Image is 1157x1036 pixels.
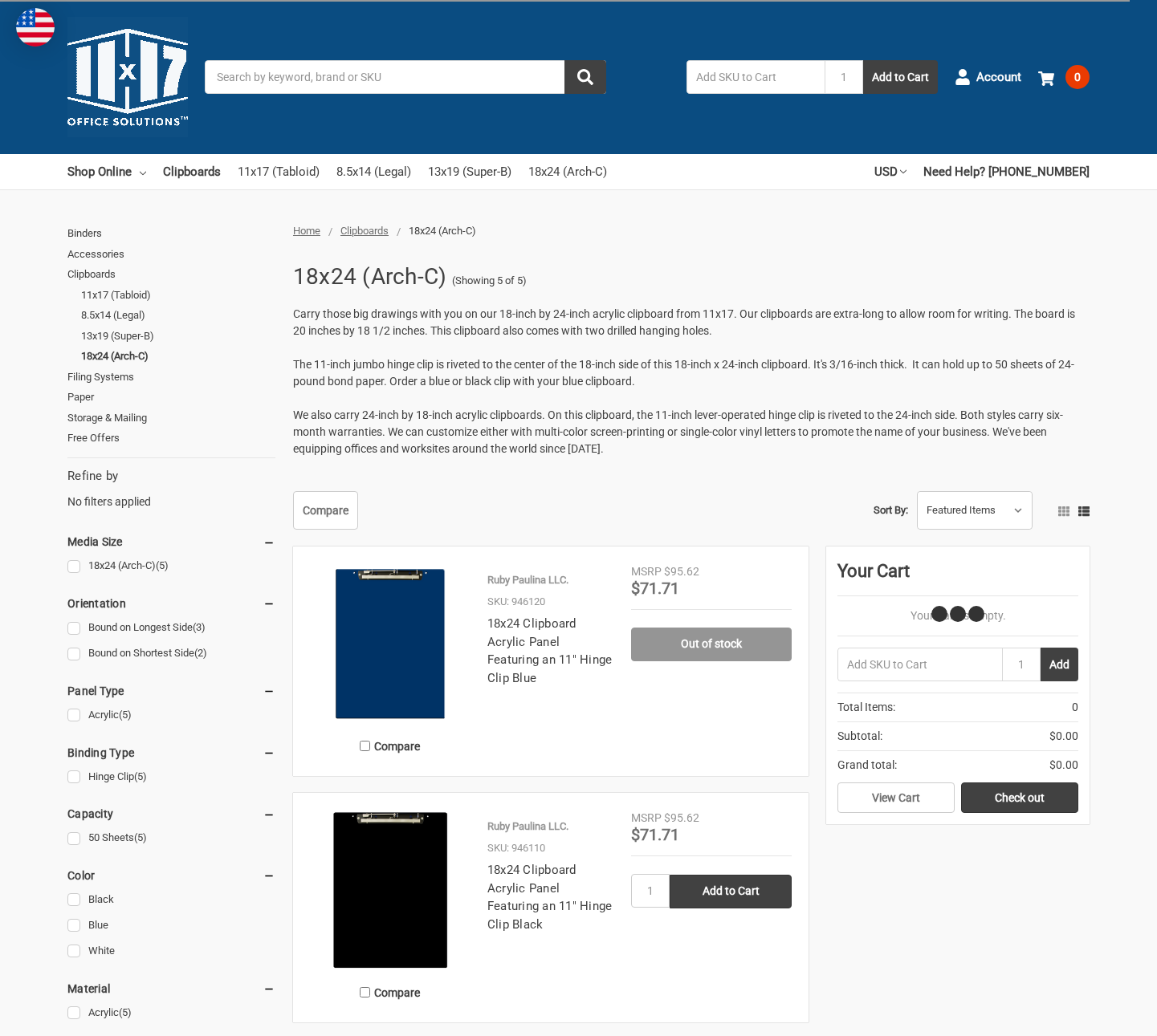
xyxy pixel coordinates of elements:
span: 18x24 (Arch-C) [409,225,476,237]
a: Shop Online [67,154,146,189]
img: 18x24 Clipboard Acrylic Panel Featuring an 11" Hinge Clip Blue [310,563,471,724]
h5: Capacity [67,804,275,823]
h5: Media Size [67,532,275,551]
a: 8.5x14 (Legal) [81,305,275,326]
span: $0.00 [1049,728,1078,745]
a: Accessories [67,244,275,265]
a: 18x24 (Arch-C) [528,154,607,189]
h5: Color [67,866,275,885]
span: $71.71 [631,579,679,598]
span: Subtotal: [837,728,882,745]
img: 18x24 Clipboard Acrylic Panel Featuring an 11" Hinge Clip Black [310,810,471,970]
a: Clipboards [340,225,389,237]
a: 13x19 (Super-B) [428,154,511,189]
a: 50 Sheets [67,827,275,849]
p: Ruby Paulina LLC. [487,819,568,835]
span: (5) [119,709,132,721]
a: Account [955,56,1021,98]
p: Your Cart Is Empty. [837,607,1078,624]
label: Sort By: [874,498,908,522]
label: Compare [310,979,471,1006]
div: MSRP [631,810,662,827]
span: The 11-inch jumbo hinge clip is riveted to the center of the 18-inch side of this 18-inch x 24-in... [293,358,1074,388]
span: (5) [119,1006,132,1018]
h5: Material [67,979,275,998]
h5: Orientation [67,594,275,613]
a: Clipboards [67,264,275,285]
a: Acrylic [67,1002,275,1024]
span: 0 [1065,65,1090,89]
a: Binders [67,223,275,244]
span: 0 [1072,699,1078,716]
p: Ruby Paulina LLC. [487,572,568,588]
h5: Panel Type [67,681,275,701]
div: Your Cart [837,558,1078,596]
a: USD [874,154,906,189]
a: Bound on Shortest Side [67,643,275,664]
span: $95.62 [664,811,699,824]
span: $0.00 [1049,757,1078,774]
h5: Binding Type [67,743,275,762]
a: 18x24 Clipboard Acrylic Panel Featuring an 11" Hinge Clip Black [487,863,613,932]
img: duty and tax information for United States [16,8,55,47]
a: Out of stock [631,628,792,661]
input: Add SKU to Cart [837,648,1002,681]
a: White [67,941,275,962]
h5: Refine by [67,467,275,485]
div: MSRP [631,563,662,580]
span: (3) [193,621,206,633]
a: Acrylic [67,705,275,726]
a: Paper [67,387,275,408]
label: Compare [310,733,471,759]
span: $95.62 [664,565,699,578]
span: Grand total: [837,757,897,774]
span: (Showing 5 of 5) [452,273,527,289]
span: (5) [156,559,169,571]
input: Compare [360,741,370,751]
a: Blue [67,915,275,936]
a: Storage & Mailing [67,408,275,429]
a: 18x24 (Arch-C) [81,346,275,367]
a: Bound on Longest Side [67,617,275,639]
h1: 18x24 (Arch-C) [293,256,447,298]
button: Add to Cart [863,60,938,94]
a: Hinge Clip [67,766,275,788]
a: 11x17 (Tabloid) [81,285,275,306]
span: (5) [134,770,147,782]
span: Carry those big drawings with you on our 18-inch by 24-inch acrylic clipboard from 11x17. Our cli... [293,307,1075,337]
span: $71.71 [631,825,679,844]
a: Check out [961,782,1078,813]
span: (5) [134,831,147,843]
input: Compare [360,987,370,997]
a: Compare [293,491,358,530]
img: 11x17.com [67,17,188,137]
input: Add SKU to Cart [686,60,825,94]
span: We also carry 24-inch by 18-inch acrylic clipboards. On this clipboard, the 11-inch lever-operate... [293,408,1063,455]
p: SKU: 946110 [487,840,545,856]
a: 0 [1038,56,1090,98]
input: Search by keyword, brand or SKU [205,60,606,94]
a: Clipboards [163,154,221,189]
button: Add [1041,648,1078,681]
a: 13x19 (Super-B) [81,326,275,347]
p: SKU: 946120 [487,594,545,610]
span: Account [976,68,1021,87]
a: Black [67,889,275,911]
span: Total Items: [837,699,895,716]
input: Add to Cart [670,875,792,908]
a: 18x24 Clipboard Acrylic Panel Featuring an 11" Hinge Clip Blue [487,616,613,685]
a: Filing Systems [67,367,275,388]
a: Free Offers [67,428,275,449]
div: No filters applied [67,467,275,510]
a: View Cart [837,782,955,813]
a: Need Help? [PHONE_NUMBER] [923,154,1090,189]
span: (2) [194,647,207,659]
a: 18x24 (Arch-C) [67,555,275,577]
a: 8.5x14 (Legal) [336,154,411,189]
a: Home [293,225,320,237]
a: 11x17 (Tabloid) [238,154,320,189]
